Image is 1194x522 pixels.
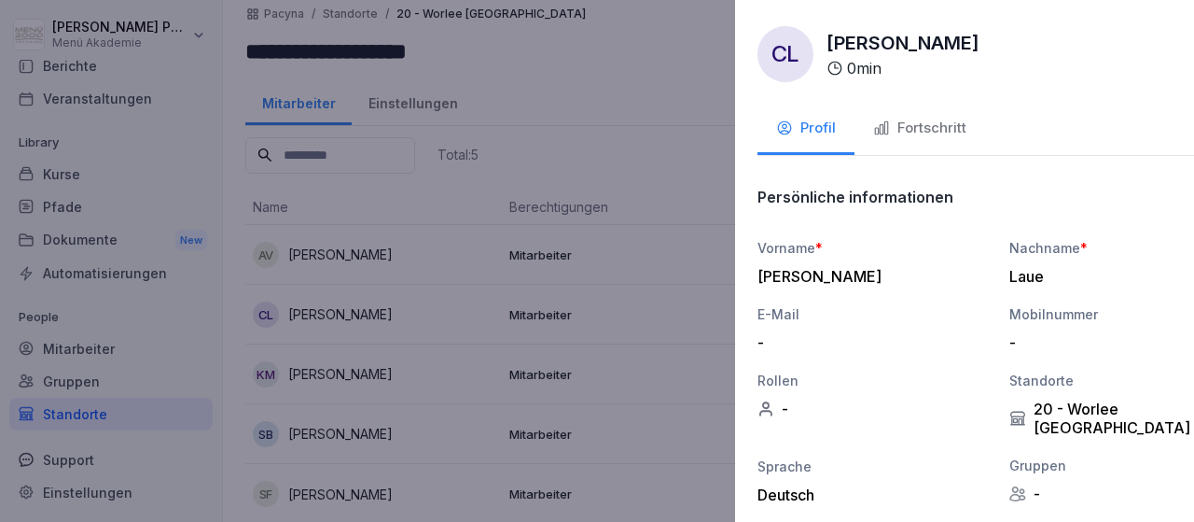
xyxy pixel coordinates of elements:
div: Vorname [757,238,991,258]
button: Fortschritt [854,105,985,155]
p: Persönliche informationen [757,188,953,206]
div: Rollen [757,371,991,390]
button: Profil [757,105,854,155]
div: Fortschritt [873,118,966,139]
p: 0 min [847,57,882,79]
div: - [757,400,991,418]
div: Deutsch [757,486,991,504]
div: Profil [776,118,836,139]
div: - [757,333,981,352]
p: [PERSON_NAME] [826,29,979,57]
div: CL [757,26,813,82]
div: [PERSON_NAME] [757,267,981,286]
div: E-Mail [757,304,991,324]
div: Sprache [757,457,991,476]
